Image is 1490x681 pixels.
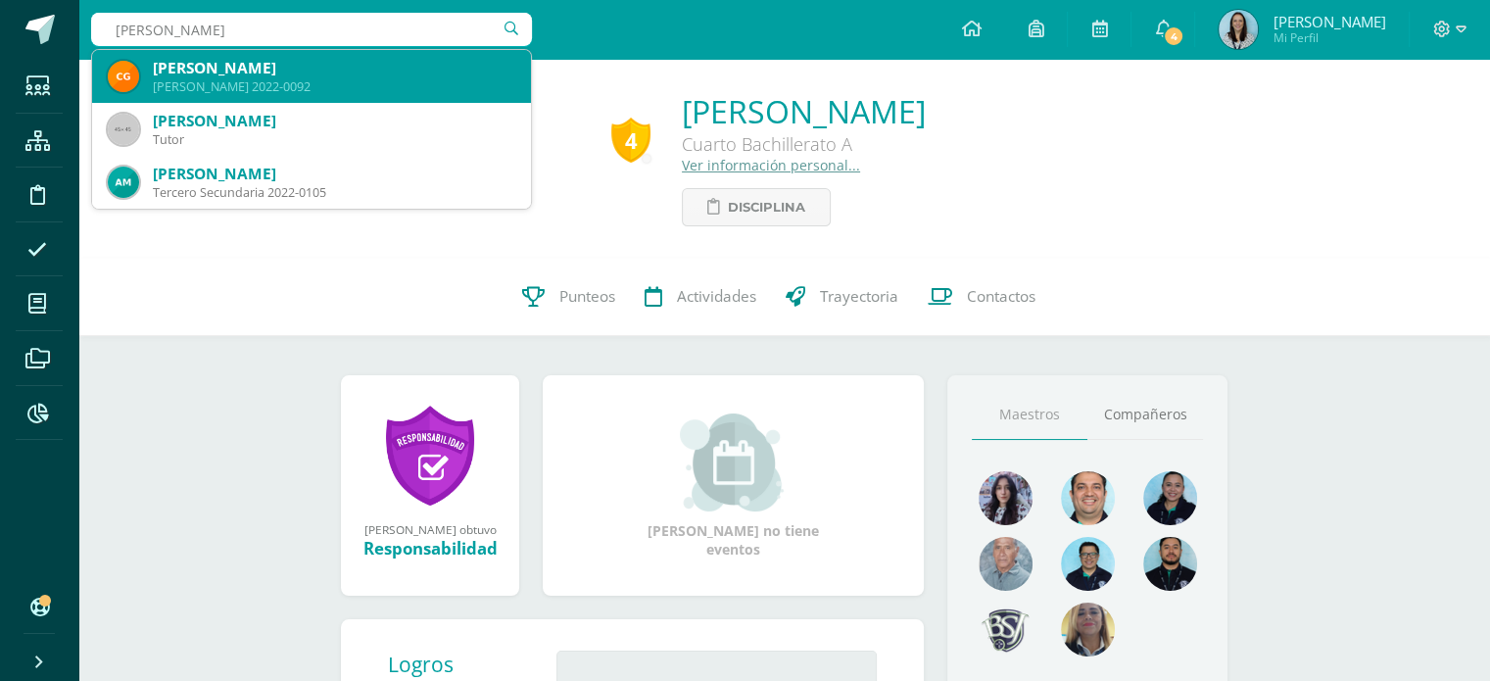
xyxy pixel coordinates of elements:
[1143,537,1197,591] img: 2207c9b573316a41e74c87832a091651.png
[682,156,860,174] a: Ver información personal...
[153,78,515,95] div: [PERSON_NAME] 2022-0092
[388,651,541,678] div: Logros
[682,132,926,156] div: Cuarto Bachillerato A
[360,537,500,559] div: Responsabilidad
[680,413,787,511] img: event_small.png
[913,258,1050,336] a: Contactos
[1061,537,1115,591] img: d220431ed6a2715784848fdc026b3719.png
[108,61,139,92] img: c2e014333d800806d769e5b90a4752de.png
[91,13,532,46] input: Busca un usuario...
[972,390,1087,440] a: Maestros
[611,118,650,163] div: 4
[1061,471,1115,525] img: 677c00e80b79b0324b531866cf3fa47b.png
[630,258,771,336] a: Actividades
[1273,12,1385,31] span: [PERSON_NAME]
[1163,25,1184,47] span: 4
[677,286,756,307] span: Actividades
[979,471,1033,525] img: 31702bfb268df95f55e840c80866a926.png
[1143,471,1197,525] img: 4fefb2d4df6ade25d47ae1f03d061a50.png
[967,286,1035,307] span: Contactos
[979,603,1033,657] img: d483e71d4e13296e0ce68ead86aec0b8.png
[1273,29,1385,46] span: Mi Perfil
[771,258,913,336] a: Trayectoria
[108,167,139,198] img: c258d6012a3d91edab1a797b78f35db1.png
[979,537,1033,591] img: 55ac31a88a72e045f87d4a648e08ca4b.png
[559,286,615,307] span: Punteos
[108,114,139,145] img: 45x45
[820,286,898,307] span: Trayectoria
[682,90,926,132] a: [PERSON_NAME]
[153,131,515,148] div: Tutor
[153,184,515,201] div: Tercero Secundaria 2022-0105
[360,521,500,537] div: [PERSON_NAME] obtuvo
[507,258,630,336] a: Punteos
[1061,603,1115,657] img: aa9857ee84d8eb936f6c1e33e7ea3df6.png
[153,164,515,184] div: [PERSON_NAME]
[153,111,515,131] div: [PERSON_NAME]
[728,189,805,225] span: Disciplina
[1087,390,1203,440] a: Compañeros
[153,58,515,78] div: [PERSON_NAME]
[682,188,831,226] a: Disciplina
[1219,10,1258,49] img: 5a6f75ce900a0f7ea551130e923f78ee.png
[636,413,832,559] div: [PERSON_NAME] no tiene eventos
